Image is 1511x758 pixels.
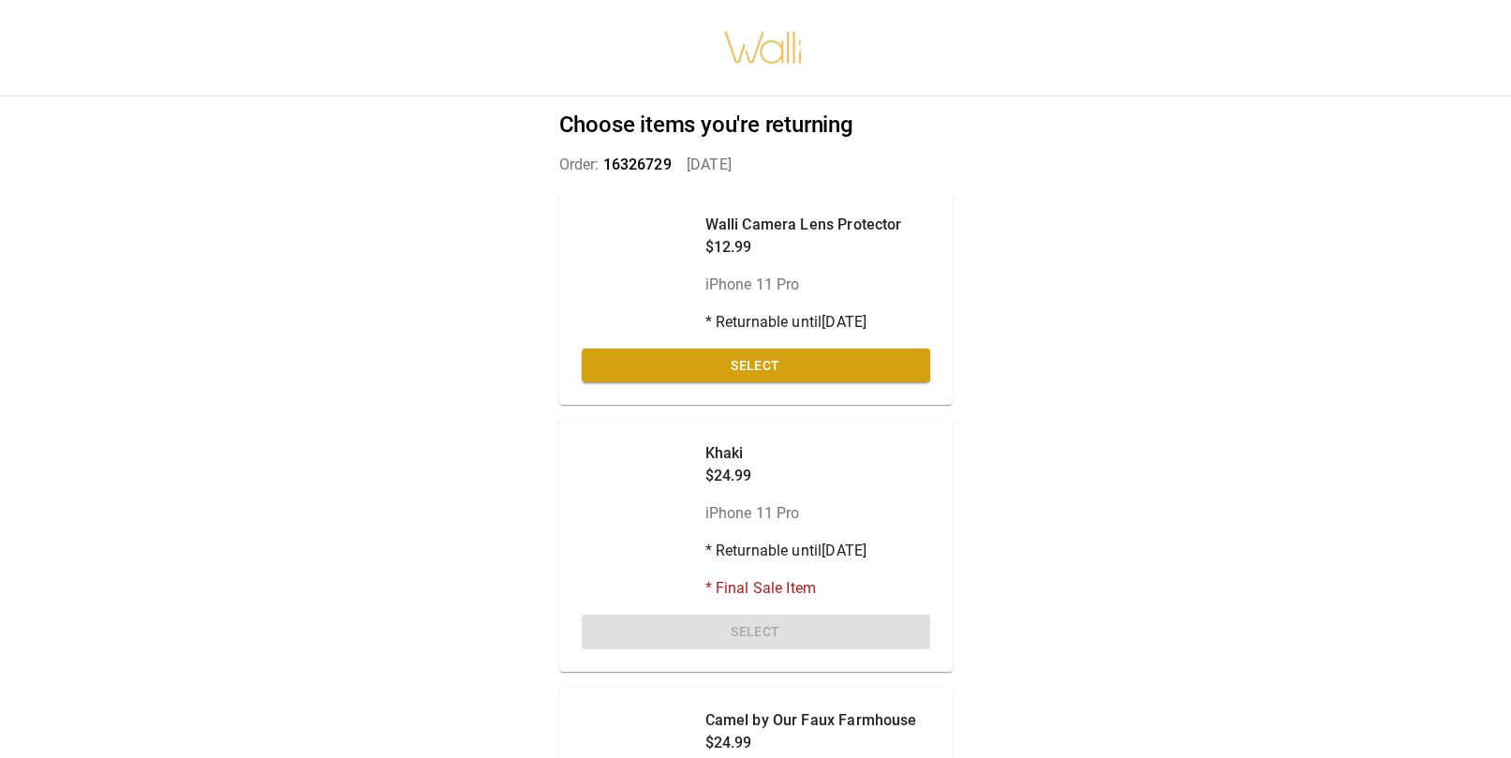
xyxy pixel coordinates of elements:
p: * Returnable until [DATE] [705,311,902,334]
span: 16326729 [603,156,672,173]
p: iPhone 11 Pro [705,274,902,296]
p: Camel by Our Faux Farmhouse [705,709,917,732]
p: Order: [DATE] [559,154,953,176]
p: iPhone 11 Pro [705,502,867,525]
p: $24.99 [705,732,917,754]
img: walli-inc.myshopify.com [723,7,804,88]
button: Select [582,349,930,383]
p: $24.99 [705,465,867,487]
p: * Returnable until [DATE] [705,540,867,562]
p: $12.99 [705,236,902,259]
h2: Choose items you're returning [559,111,953,139]
p: Khaki [705,442,867,465]
p: * Final Sale Item [705,577,867,600]
p: Walli Camera Lens Protector [705,214,902,236]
